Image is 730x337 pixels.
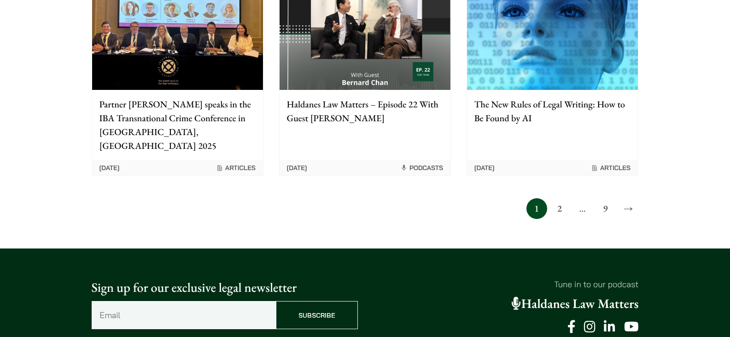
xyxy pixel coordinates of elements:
[99,164,120,172] time: [DATE]
[92,198,639,219] nav: Posts pagination
[287,97,443,125] p: Haldanes Law Matters – Episode 22 With Guest [PERSON_NAME]
[276,301,358,329] input: Subscribe
[591,164,631,172] span: Articles
[92,301,276,329] input: Email
[400,164,443,172] span: Podcasts
[474,164,495,172] time: [DATE]
[549,198,570,219] a: 2
[92,278,358,297] p: Sign up for our exclusive legal newsletter
[474,97,631,125] p: The New Rules of Legal Writing: How to Be Found by AI
[526,198,547,219] span: 1
[287,164,307,172] time: [DATE]
[595,198,616,219] a: 9
[373,278,639,290] p: Tune in to our podcast
[618,198,639,219] a: →
[216,164,256,172] span: Articles
[99,97,256,153] p: Partner [PERSON_NAME] speaks in the IBA Transnational Crime Conference in [GEOGRAPHIC_DATA], [GEO...
[572,198,593,219] span: …
[512,296,639,312] a: Haldanes Law Matters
